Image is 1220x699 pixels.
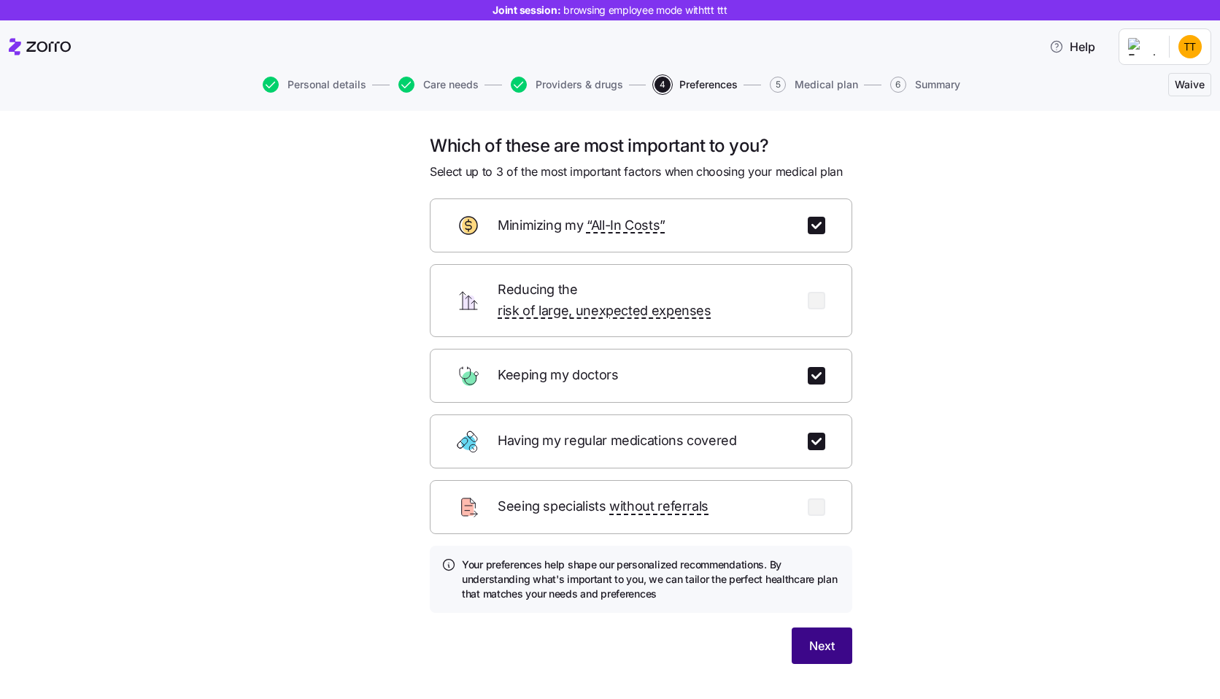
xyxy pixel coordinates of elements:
[1178,35,1202,58] img: cc0bbcf6d8aec05a63b1c811ab13918e
[498,301,711,322] span: risk of large, unexpected expenses
[498,365,622,386] span: Keeping my doctors
[1038,32,1107,61] button: Help
[462,557,841,602] h4: Your preferences help shape our personalized recommendations. By understanding what's important t...
[511,77,623,93] button: Providers & drugs
[679,80,738,90] span: Preferences
[498,496,709,517] span: Seeing specialists
[263,77,366,93] button: Personal details
[260,77,366,93] a: Personal details
[498,215,665,236] span: Minimizing my
[792,627,852,664] button: Next
[587,215,665,236] span: “All-In Costs”
[655,77,738,93] button: 4Preferences
[423,80,479,90] span: Care needs
[652,77,738,93] a: 4Preferences
[890,77,960,93] button: 6Summary
[398,77,479,93] button: Care needs
[809,637,835,654] span: Next
[655,77,671,93] span: 4
[287,80,366,90] span: Personal details
[770,77,858,93] button: 5Medical plan
[609,496,709,517] span: without referrals
[536,80,623,90] span: Providers & drugs
[915,80,960,90] span: Summary
[563,3,727,18] span: browsing employee mode with ttt ttt
[1175,77,1205,92] span: Waive
[430,163,843,181] span: Select up to 3 of the most important factors when choosing your medical plan
[1128,38,1157,55] img: Employer logo
[1168,73,1211,96] button: Waive
[795,80,858,90] span: Medical plan
[770,77,786,93] span: 5
[890,77,906,93] span: 6
[430,134,852,157] h1: Which of these are most important to you?
[395,77,479,93] a: Care needs
[508,77,623,93] a: Providers & drugs
[493,3,727,18] span: Joint session:
[498,430,740,452] span: Having my regular medications covered
[1049,38,1095,55] span: Help
[498,279,790,322] span: Reducing the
